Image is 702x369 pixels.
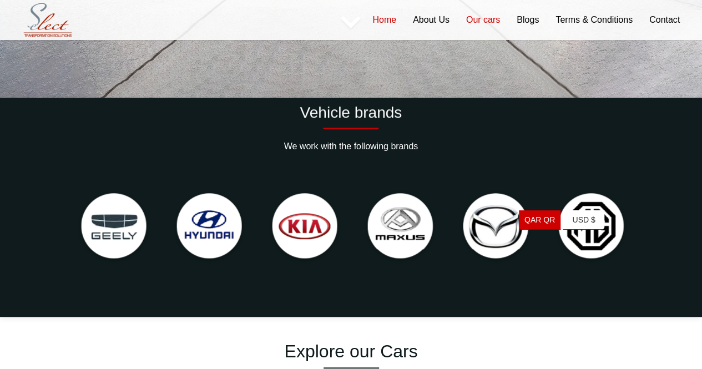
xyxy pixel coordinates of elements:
a: USD $ [563,210,604,230]
img: Hyundai [167,185,251,269]
h1: Explore our Cars [14,341,688,362]
h2: Vehicle brands [14,103,688,122]
img: Select Rent a Car [17,1,79,39]
img: MG [549,185,633,269]
img: Mazda [453,185,538,269]
img: Kia [262,185,347,269]
img: Geely [72,185,156,269]
p: We work with the following brands [14,140,688,153]
a: QAR QR [519,210,560,230]
img: Maxus [358,185,442,269]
